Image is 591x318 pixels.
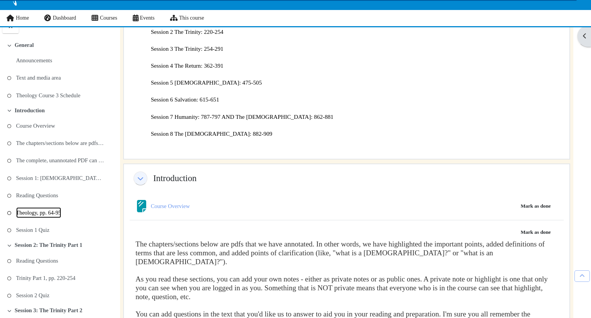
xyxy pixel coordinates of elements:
[16,255,58,266] a: Reading Questions
[16,90,80,101] a: Theology Course 3 Schedule
[15,107,45,114] a: Introduction
[7,108,12,112] span: Collapse
[100,15,117,21] span: Courses
[7,142,12,145] i: To do
[151,130,272,137] span: Session 8 The [DEMOGRAPHIC_DATA]: 882-909
[151,96,219,103] span: Session 6 Salvation: 615-651
[179,15,204,21] span: This course
[16,273,75,283] a: Trinity Part 1, pp. 220-254
[151,79,262,86] span: Session 5 [DEMOGRAPHIC_DATA]: 475-505
[15,242,82,248] a: Session 2: The Trinity Part 1
[7,211,12,215] i: To do
[15,307,82,314] a: Session 3: The Trinity Part 2
[153,173,197,183] a: Introduction
[515,200,557,212] button: Mark Course Overview as done
[7,176,12,180] i: To do
[162,10,212,26] a: This course
[7,276,12,280] i: To do
[7,76,12,80] i: To do
[37,10,83,26] a: Dashboard
[7,43,12,47] span: Collapse
[7,243,12,247] span: Collapse
[134,172,147,184] span: Collapse
[151,62,224,69] span: Session 4 The Return: 362-391
[7,124,12,128] i: To do
[16,120,55,131] a: Course Overview
[7,309,12,313] span: Collapse
[16,15,29,21] span: Home
[16,207,61,218] a: Theology, pp. 64-95
[16,190,58,201] a: Reading Questions
[7,259,12,263] i: To do
[7,294,12,298] i: To do
[16,225,50,235] a: Session 1 Quiz
[16,72,61,83] a: Text and media area
[16,173,104,183] a: Session 1: [DEMOGRAPHIC_DATA] and Theology
[16,138,104,148] a: The chapters/sections below are pdfs that we have ...
[7,159,12,163] i: To do
[16,290,50,301] a: Session 2 Quiz
[515,226,557,238] button: Mark The chapters/sections below are pdfs that we have ... as done
[151,113,334,120] span: Session 7 Humanity: 787-797 AND The [DEMOGRAPHIC_DATA]: 862-881
[15,42,34,48] a: General
[151,45,224,52] span: Session 3 The Trinity: 254-291
[53,15,76,21] span: Dashboard
[7,228,12,232] i: To do
[84,10,125,26] a: Courses
[151,28,224,35] span: Session 2 The Trinity: 220-254
[16,55,52,66] a: Announcements
[125,10,162,26] a: Events
[16,155,104,166] a: The complete, unannotated PDF can be found at the ...
[7,94,12,98] i: To do
[134,171,147,185] a: Introduction
[151,203,190,209] a: Course Overview
[140,15,155,21] span: Events
[7,194,12,198] i: To do
[6,10,204,26] nav: Site links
